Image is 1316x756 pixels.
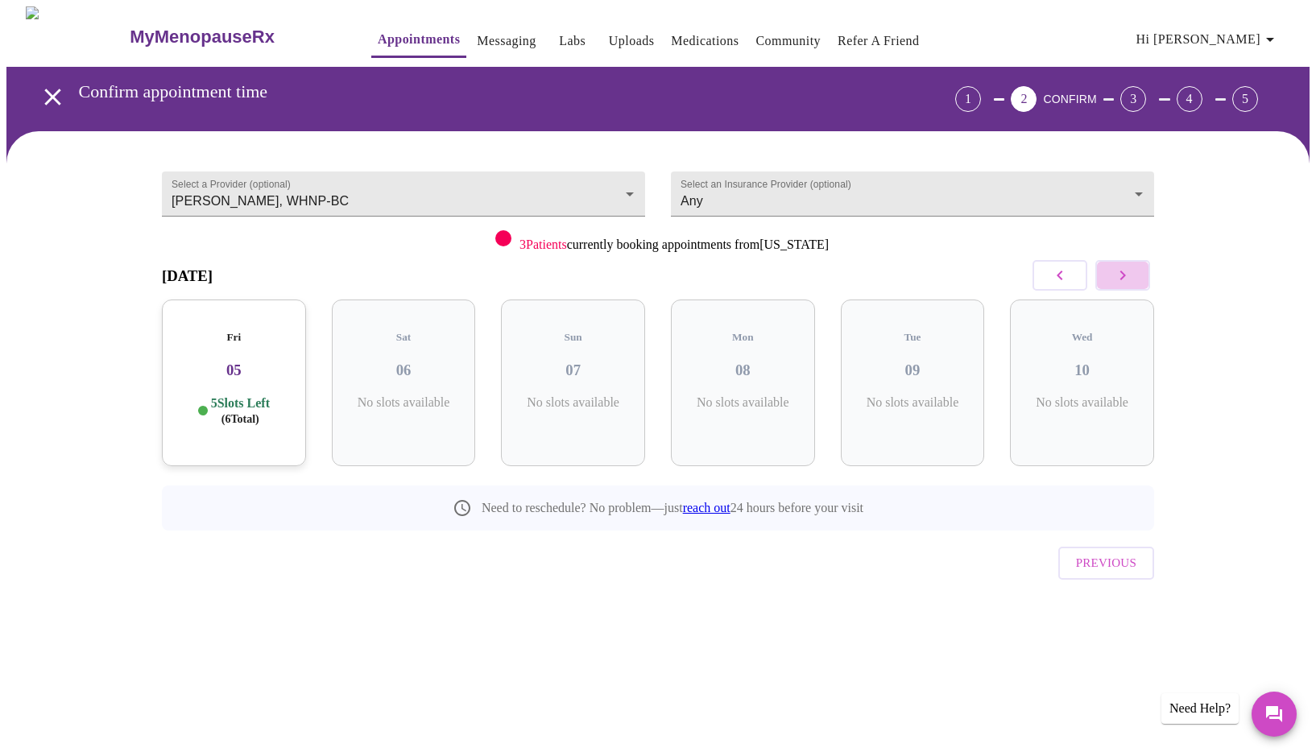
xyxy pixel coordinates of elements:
[1043,93,1096,105] span: CONFIRM
[29,73,77,121] button: open drawer
[482,501,863,515] p: Need to reschedule? No problem—just 24 hours before your visit
[1136,28,1280,51] span: Hi [PERSON_NAME]
[378,28,460,51] a: Appointments
[684,361,802,379] h3: 08
[477,30,536,52] a: Messaging
[371,23,466,58] button: Appointments
[128,9,339,65] a: MyMenopauseRx
[547,25,598,57] button: Labs
[175,331,293,344] h5: Fri
[602,25,661,57] button: Uploads
[26,6,128,67] img: MyMenopauseRx Logo
[345,395,463,410] p: No slots available
[162,171,645,217] div: [PERSON_NAME], WHNP-BC
[1120,86,1146,112] div: 3
[1023,331,1141,344] h5: Wed
[609,30,655,52] a: Uploads
[130,27,275,48] h3: MyMenopauseRx
[1058,547,1154,579] button: Previous
[854,331,972,344] h5: Tue
[684,331,802,344] h5: Mon
[671,171,1154,217] div: Any
[470,25,542,57] button: Messaging
[345,331,463,344] h5: Sat
[211,395,270,427] p: 5 Slots Left
[345,361,463,379] h3: 06
[854,361,972,379] h3: 09
[1023,395,1141,410] p: No slots available
[1252,692,1297,737] button: Messages
[854,395,972,410] p: No slots available
[684,395,802,410] p: No slots available
[1130,23,1286,56] button: Hi [PERSON_NAME]
[514,395,632,410] p: No slots available
[1177,86,1202,112] div: 4
[1023,361,1141,379] h3: 10
[514,361,632,379] h3: 07
[955,86,981,112] div: 1
[559,30,586,52] a: Labs
[175,361,293,379] h3: 05
[162,267,213,285] h3: [DATE]
[755,30,821,52] a: Community
[1161,693,1239,724] div: Need Help?
[1011,86,1037,112] div: 2
[749,25,827,57] button: Community
[838,30,920,52] a: Refer a Friend
[831,25,926,57] button: Refer a Friend
[664,25,745,57] button: Medications
[1076,552,1136,573] span: Previous
[514,331,632,344] h5: Sun
[1232,86,1258,112] div: 5
[671,30,739,52] a: Medications
[221,413,259,425] span: ( 6 Total)
[79,81,866,102] h3: Confirm appointment time
[683,501,730,514] a: reach out
[519,238,567,251] span: 3 Patients
[519,238,829,252] p: currently booking appointments from [US_STATE]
